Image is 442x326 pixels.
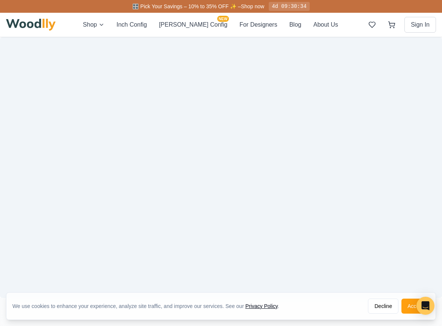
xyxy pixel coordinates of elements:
span: NEW [217,16,229,22]
img: Woodlly [6,19,56,31]
div: 4d 09:30:34 [269,2,309,11]
button: For Designers [239,20,277,29]
button: Shop [83,20,104,29]
a: Shop now [241,3,264,9]
button: Sign In [404,17,436,33]
a: Privacy Policy [245,303,278,309]
button: About Us [313,20,338,29]
div: We use cookies to enhance your experience, analyze site traffic, and improve our services. See our . [12,302,285,310]
button: Decline [368,299,398,314]
button: Accept [401,299,430,314]
button: Inch Config [117,20,147,29]
button: [PERSON_NAME] ConfigNEW [159,20,227,29]
div: Open Intercom Messenger [416,297,434,315]
button: Blog [289,20,301,29]
span: 🎛️ Pick Your Savings – 10% to 35% OFF ✨ – [132,3,241,9]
